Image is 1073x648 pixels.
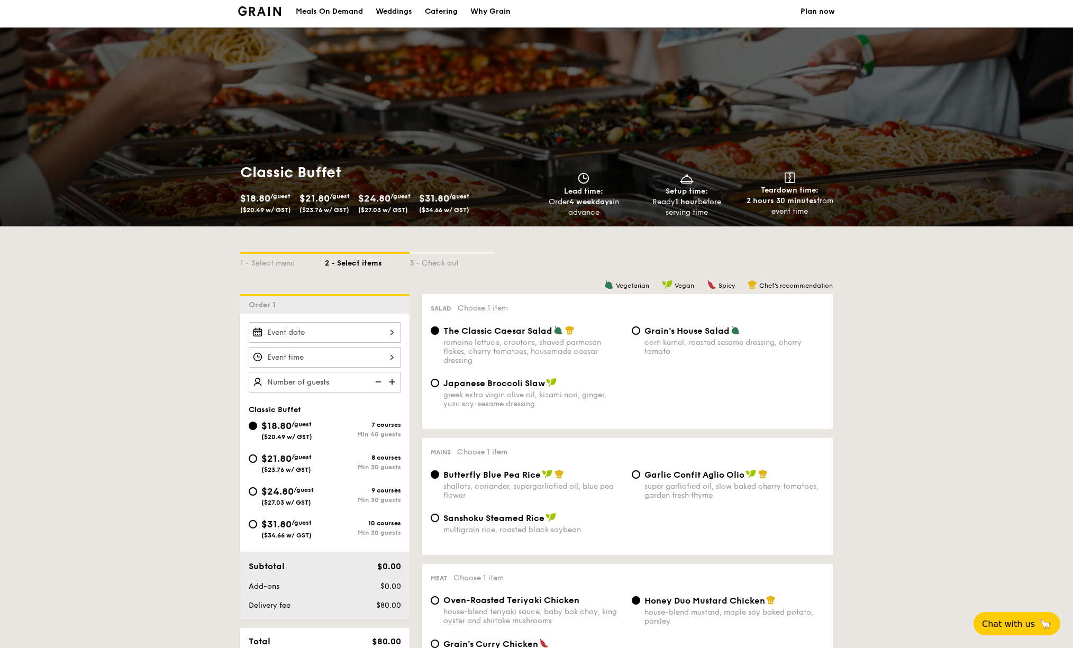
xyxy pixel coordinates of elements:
[666,187,708,196] span: Setup time:
[759,282,833,289] span: Chef's recommendation
[249,582,279,591] span: Add-ons
[758,469,768,479] img: icon-chef-hat.a58ddaea.svg
[443,482,623,500] div: shallots, coriander, supergarlicfied oil, blue pea flower
[249,520,257,528] input: $31.80/guest($34.66 w/ GST)10 coursesMin 30 guests
[679,172,695,184] img: icon-dish.430c3a2e.svg
[325,454,401,461] div: 8 courses
[632,470,640,479] input: Garlic Confit Aglio Oliosuper garlicfied oil, slow baked cherry tomatoes, garden fresh thyme
[644,482,824,500] div: super garlicfied oil, slow baked cherry tomatoes, garden fresh thyme
[325,431,401,438] div: Min 40 guests
[325,519,401,527] div: 10 courses
[644,470,744,480] span: Garlic Confit Aglio Olio
[707,280,716,289] img: icon-spicy.37a8142b.svg
[675,197,698,206] strong: 1 hour
[299,206,349,214] span: ($23.76 w/ GST)
[632,326,640,335] input: Grain's House Saladcorn kernel, roasted sesame dressing, cherry tomato
[644,326,730,336] span: Grain's House Salad
[419,193,449,204] span: $31.80
[261,466,311,473] span: ($23.76 w/ GST)
[249,487,257,496] input: $24.80/guest($27.03 w/ GST)9 coursesMin 30 guests
[747,196,817,205] strong: 2 hours 30 minutes
[358,193,390,204] span: $24.80
[542,469,552,479] img: icon-vegan.f8ff3823.svg
[443,390,623,408] div: greek extra virgin olive oil, kizami nori, ginger, yuzu soy-sesame dressing
[261,433,312,441] span: ($20.49 w/ GST)
[644,338,824,356] div: corn kernel, roasted sesame dressing, cherry tomato
[536,197,631,218] div: Order in advance
[443,326,552,336] span: The Classic Caesar Salad
[369,372,385,392] img: icon-reduce.1d2dbef1.svg
[785,172,795,183] img: icon-teardown.65201eee.svg
[974,612,1060,635] button: Chat with us🦙
[431,379,439,387] input: Japanese Broccoli Slawgreek extra virgin olive oil, kizami nori, ginger, yuzu soy-sesame dressing
[292,519,312,526] span: /guest
[249,454,257,463] input: $21.80/guest($23.76 w/ GST)8 coursesMin 30 guests
[443,607,623,625] div: house-blend teriyaki sauce, baby bok choy, king oyster and shiitake mushrooms
[249,300,280,309] span: Order 1
[576,172,592,184] img: icon-clock.2db775ea.svg
[261,420,292,432] span: $18.80
[330,193,350,200] span: /guest
[238,6,281,16] img: Grain
[1039,618,1052,630] span: 🦙
[376,601,401,610] span: $80.00
[564,187,603,196] span: Lead time:
[457,448,507,457] span: Choose 1 item
[604,280,614,289] img: icon-vegetarian.fe4039eb.svg
[761,186,819,195] span: Teardown time:
[644,596,765,606] span: Honey Duo Mustard Chicken
[449,193,469,200] span: /guest
[443,470,541,480] span: Butterfly Blue Pea Rice
[358,206,408,214] span: ($27.03 w/ GST)
[249,405,301,414] span: Classic Buffet
[390,193,411,200] span: /guest
[431,514,439,522] input: Sanshoku Steamed Ricemultigrain rice, roasted black soybean
[261,532,312,539] span: ($34.66 w/ GST)
[249,422,257,430] input: $18.80/guest($20.49 w/ GST)7 coursesMin 40 guests
[554,469,564,479] img: icon-chef-hat.a58ddaea.svg
[249,372,401,393] input: Number of guests
[616,282,649,289] span: Vegetarian
[261,499,311,506] span: ($27.03 w/ GST)
[443,338,623,365] div: romaine lettuce, croutons, shaved parmesan flakes, cherry tomatoes, housemade caesar dressing
[431,449,451,456] span: Mains
[240,254,325,269] div: 1 - Select menu
[292,421,312,428] span: /guest
[431,305,451,312] span: Salad
[766,595,776,605] img: icon-chef-hat.a58ddaea.svg
[748,280,757,289] img: icon-chef-hat.a58ddaea.svg
[569,197,613,206] strong: 4 weekdays
[240,163,532,182] h1: Classic Buffet
[644,608,824,626] div: house-blend mustard, maple soy baked potato, parsley
[632,596,640,605] input: Honey Duo Mustard Chickenhouse-blend mustard, maple soy baked potato, parsley
[443,513,544,523] span: Sanshoku Steamed Rice
[270,193,290,200] span: /guest
[238,6,281,16] a: Logotype
[372,636,401,646] span: $80.00
[453,573,504,582] span: Choose 1 item
[325,487,401,494] div: 9 courses
[419,206,469,214] span: ($34.66 w/ GST)
[745,469,756,479] img: icon-vegan.f8ff3823.svg
[443,378,545,388] span: Japanese Broccoli Slaw
[640,197,734,218] div: Ready before serving time
[431,596,439,605] input: Oven-Roasted Teriyaki Chickenhouse-blend teriyaki sauce, baby bok choy, king oyster and shiitake ...
[261,518,292,530] span: $31.80
[431,326,439,335] input: The Classic Caesar Saladromaine lettuce, croutons, shaved parmesan flakes, cherry tomatoes, house...
[545,513,556,522] img: icon-vegan.f8ff3823.svg
[431,574,447,582] span: Meat
[240,206,291,214] span: ($20.49 w/ GST)
[675,282,694,289] span: Vegan
[325,254,410,269] div: 2 - Select items
[443,525,623,534] div: multigrain rice, roasted black soybean
[565,325,575,335] img: icon-chef-hat.a58ddaea.svg
[546,378,557,387] img: icon-vegan.f8ff3823.svg
[325,496,401,504] div: Min 30 guests
[385,372,401,392] img: icon-add.58712e84.svg
[443,595,579,605] span: Oven-Roasted Teriyaki Chicken
[662,280,672,289] img: icon-vegan.f8ff3823.svg
[742,196,837,217] div: from event time
[299,193,330,204] span: $21.80
[982,619,1035,629] span: Chat with us
[377,561,401,571] span: $0.00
